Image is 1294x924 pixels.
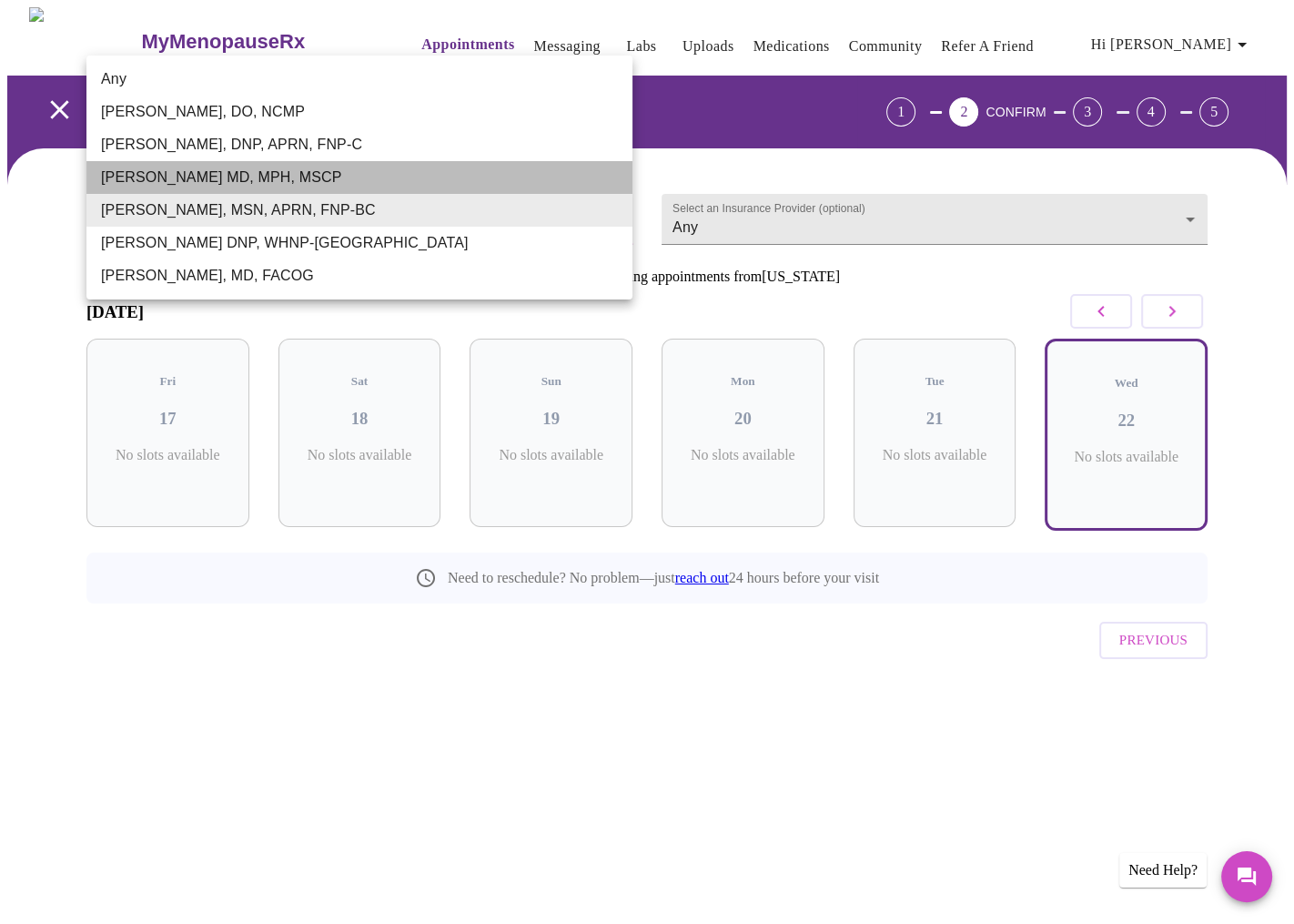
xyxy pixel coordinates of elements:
[86,194,632,227] li: [PERSON_NAME], MSN, APRN, FNP-BC
[86,227,632,259] li: [PERSON_NAME] DNP, WHNP-[GEOGRAPHIC_DATA]
[86,161,632,194] li: [PERSON_NAME] MD, MPH, MSCP
[86,259,632,292] li: [PERSON_NAME], MD, FACOG
[86,96,632,128] li: [PERSON_NAME], DO, NCMP
[86,63,632,96] li: Any
[86,128,632,161] li: [PERSON_NAME], DNP, APRN, FNP-C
